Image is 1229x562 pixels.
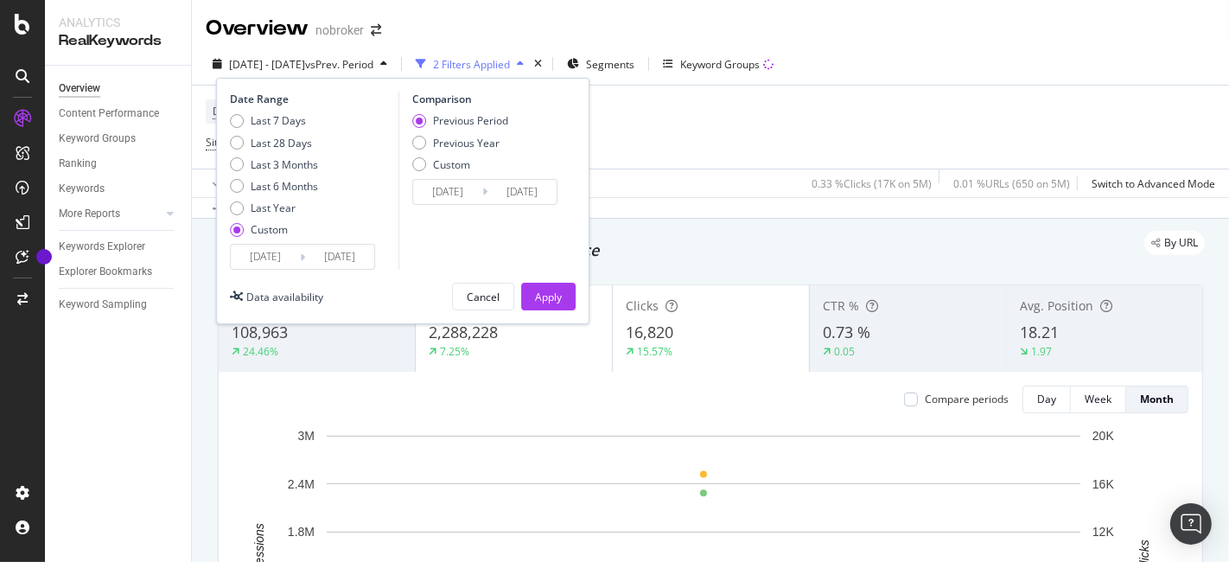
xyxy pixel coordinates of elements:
div: Compare periods [925,392,1009,406]
div: More Reports [59,205,120,223]
a: More Reports [59,205,162,223]
a: Keywords Explorer [59,238,179,256]
button: 2 Filters Applied [409,50,531,78]
span: CTR % [823,297,859,314]
div: Last Year [251,201,296,215]
div: Analytics [59,14,177,31]
span: 0.73 % [823,322,870,342]
div: Switch to Advanced Mode [1092,176,1215,191]
text: 16K [1092,477,1115,491]
div: 2 Filters Applied [433,57,510,72]
div: Keyword Groups [59,130,136,148]
input: End Date [305,245,374,269]
div: Date Range [230,92,394,106]
div: Ranking [59,155,97,173]
button: Week [1071,386,1126,413]
span: 2,288,228 [429,322,498,342]
div: Keywords Explorer [59,238,145,256]
div: Last 7 Days [230,113,318,128]
div: Last Year [230,201,318,215]
div: 7.25% [440,344,469,359]
span: Segments [586,57,634,72]
div: Last 3 Months [230,157,318,172]
button: Apply [206,169,256,197]
div: 0.01 % URLs ( 650 on 5M ) [953,176,1070,191]
div: Last 6 Months [230,179,318,194]
span: 108,963 [232,322,288,342]
div: times [531,55,545,73]
div: arrow-right-arrow-left [371,24,381,36]
button: Cancel [452,283,514,310]
text: 12K [1092,525,1115,539]
div: 1.97 [1031,344,1052,359]
div: Week [1085,392,1111,406]
div: Data availability [246,290,323,304]
button: Segments [560,50,641,78]
div: nobroker [315,22,364,39]
div: Previous Year [412,136,508,150]
span: Clicks [626,297,659,314]
input: Start Date [413,180,482,204]
div: RealKeywords [59,31,177,51]
div: Last 3 Months [251,157,318,172]
span: Sitemaps [206,135,251,150]
div: 0.33 % Clicks ( 17K on 5M ) [812,176,932,191]
div: Last 7 Days [251,113,306,128]
div: Tooltip anchor [36,249,52,265]
a: Explorer Bookmarks [59,263,179,281]
button: Switch to Advanced Mode [1085,169,1215,197]
div: 15.57% [637,344,672,359]
div: legacy label [1144,231,1205,255]
span: [DATE] - [DATE] [229,57,305,72]
a: Content Performance [59,105,179,123]
button: [DATE] - [DATE]vsPrev. Period [206,50,394,78]
div: 0.05 [834,344,855,359]
button: Month [1126,386,1188,413]
button: Apply [521,283,576,310]
span: vs Prev. Period [305,57,373,72]
div: Last 28 Days [251,136,312,150]
div: Keyword Sampling [59,296,147,314]
a: Keyword Sampling [59,296,179,314]
div: Comparison [412,92,563,106]
span: Avg. Position [1020,297,1093,314]
div: Custom [433,157,470,172]
div: Apply [535,290,562,304]
div: Overview [59,80,100,98]
div: Previous Period [433,113,508,128]
input: End Date [487,180,557,204]
button: Day [1022,386,1071,413]
div: Custom [251,222,288,237]
div: Previous Period [412,113,508,128]
span: By URL [1164,238,1198,248]
div: Explorer Bookmarks [59,263,152,281]
div: Day [1037,392,1056,406]
div: Custom [412,157,508,172]
div: Cancel [467,290,500,304]
a: Overview [59,80,179,98]
div: Overview [206,14,309,43]
text: 2.4M [288,477,315,491]
text: 3M [298,429,315,443]
div: Previous Year [433,136,500,150]
span: 18.21 [1020,322,1059,342]
div: Custom [230,222,318,237]
div: Month [1140,392,1174,406]
a: Keyword Groups [59,130,179,148]
div: Last 6 Months [251,179,318,194]
a: Ranking [59,155,179,173]
div: Last 28 Days [230,136,318,150]
button: Keyword Groups [656,50,780,78]
text: 1.8M [288,525,315,539]
span: 16,820 [626,322,673,342]
input: Start Date [231,245,300,269]
a: Keywords [59,180,179,198]
span: Device [213,104,245,118]
div: Content Performance [59,105,159,123]
div: 24.46% [243,344,278,359]
text: 20K [1092,429,1115,443]
div: Keyword Groups [680,57,760,72]
div: Open Intercom Messenger [1170,503,1212,545]
div: Keywords [59,180,105,198]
